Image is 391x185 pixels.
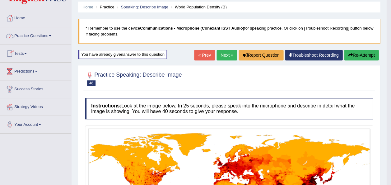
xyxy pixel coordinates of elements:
button: Re-Attempt [344,50,379,60]
a: Tests [0,45,71,60]
a: Predictions [0,63,71,78]
span: 46 [87,80,95,86]
div: You have already given answer to this question [78,50,167,59]
a: « Prev [194,50,215,60]
li: Practice [94,4,114,10]
a: Home [0,9,71,25]
a: Home [82,5,93,9]
h2: Practice Speaking: Describe Image [85,70,182,86]
a: Speaking: Describe Image [121,5,168,9]
button: Report Question [239,50,283,60]
a: Your Account [0,116,71,131]
blockquote: * Remember to use the device for speaking practice. Or click on [Troubleshoot Recording] button b... [78,19,380,44]
b: Communications - Microphone (Conexant ISST Audio) [140,26,244,31]
a: Practice Questions [0,27,71,43]
a: Troubleshoot Recording [285,50,342,60]
b: Instructions: [91,103,121,108]
a: Next » [216,50,237,60]
li: World Population Density (B) [169,4,226,10]
a: Success Stories [0,80,71,96]
a: Strategy Videos [0,98,71,114]
h4: Look at the image below. In 25 seconds, please speak into the microphone and describe in detail w... [85,98,373,119]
